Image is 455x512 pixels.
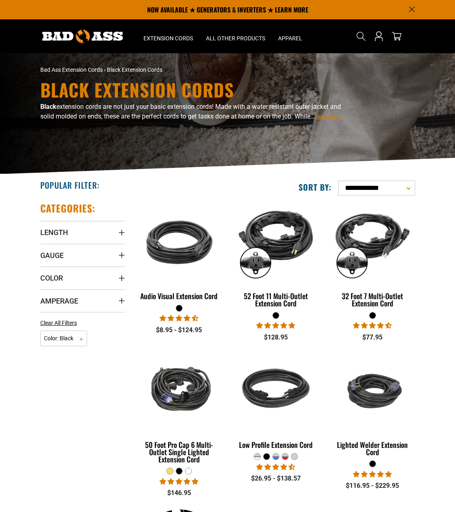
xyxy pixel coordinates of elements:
[40,320,77,326] span: Clear All Filters
[40,67,103,73] a: Bad Ass Extension Cords
[136,203,223,281] img: black
[329,365,416,417] img: black
[137,441,222,463] div: 50 Foot Pro Cap 6 Multi-Outlet Single Lighted Extension Cord
[330,202,415,312] a: black 32 Foot 7 Multi-Outlet Extension Cord
[355,30,368,43] summary: Search
[40,103,341,120] span: extension cords are not just your basic extension cords! Made with a water resistant outer jacket...
[40,334,87,342] a: Color: Black
[40,331,87,346] span: Color: Black
[40,103,56,110] b: Black
[233,333,318,342] div: $128.95
[137,292,222,300] div: Audio Visual Extension Cord
[329,203,416,281] img: black
[137,325,222,335] div: $8.95 - $124.95
[233,474,318,483] div: $26.95 - $138.57
[233,292,318,307] div: 52 Foot 11 Multi-Outlet Extension Cord
[40,228,68,237] span: Length
[233,441,318,448] div: Low Profile Extension Cord
[40,221,125,244] summary: Length
[272,19,309,53] summary: Apparel
[137,351,222,468] a: black 50 Foot Pro Cap 6 Multi-Outlet Single Lighted Extension Cord
[137,488,222,498] div: $146.95
[40,66,286,74] nav: breadcrumbs
[42,30,123,43] img: Bad Ass Extension Cords
[160,314,198,322] span: 4.73 stars
[40,244,125,266] summary: Gauge
[353,322,392,329] span: 4.74 stars
[40,273,63,283] span: Color
[40,266,125,289] summary: Color
[40,289,125,312] summary: Amperage
[232,352,319,430] img: black
[299,182,332,192] label: Sort by:
[330,441,415,456] div: Lighted Welder Extension Cord
[40,202,96,214] h2: Categories:
[107,67,162,73] span: Black Extension Cords
[353,470,392,478] span: 5.00 stars
[256,322,295,329] span: 4.95 stars
[40,296,78,306] span: Amperage
[233,202,318,312] a: black 52 Foot 11 Multi-Outlet Extension Cord
[330,333,415,342] div: $77.95
[232,203,319,281] img: black
[136,352,223,430] img: black
[199,19,272,53] summary: All Other Products
[40,319,80,327] a: Clear All Filters
[206,35,265,42] span: All Other Products
[40,251,64,260] span: Gauge
[330,351,415,460] a: black Lighted Welder Extension Cord
[315,114,341,120] span: Read More
[137,19,199,53] summary: Extension Cords
[278,35,302,42] span: Apparel
[330,481,415,491] div: $116.95 - $229.95
[40,180,100,190] h2: Popular Filter:
[137,202,222,304] a: black Audio Visual Extension Cord
[330,292,415,307] div: 32 Foot 7 Multi-Outlet Extension Cord
[160,478,198,485] span: 4.80 stars
[143,35,193,42] span: Extension Cords
[233,351,318,453] a: black Low Profile Extension Cord
[256,463,295,471] span: 4.50 stars
[40,81,351,99] h1: Black Extension Cords
[104,67,106,73] span: ›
